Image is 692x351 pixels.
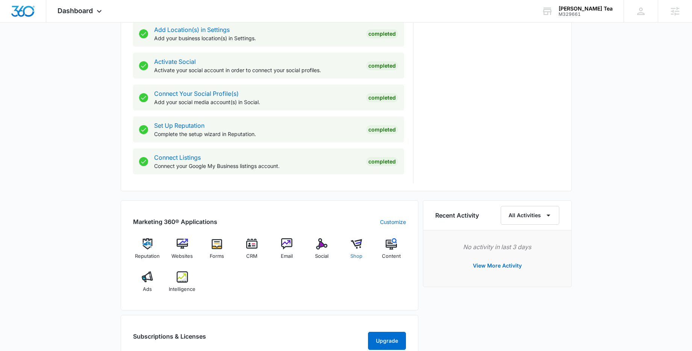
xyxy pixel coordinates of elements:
[154,130,360,138] p: Complete the setup wizard in Reputation.
[168,238,197,265] a: Websites
[154,26,230,33] a: Add Location(s) in Settings
[368,332,406,350] button: Upgrade
[342,238,371,265] a: Shop
[154,154,201,161] a: Connect Listings
[281,253,293,260] span: Email
[435,242,559,251] p: No activity in last 3 days
[559,6,613,12] div: account name
[154,90,239,97] a: Connect Your Social Profile(s)
[382,253,401,260] span: Content
[273,238,301,265] a: Email
[238,238,267,265] a: CRM
[154,58,196,65] a: Activate Social
[154,66,360,74] p: Activate your social account in order to connect your social profiles.
[133,332,206,347] h2: Subscriptions & Licenses
[133,238,162,265] a: Reputation
[133,271,162,298] a: Ads
[377,238,406,265] a: Content
[135,253,160,260] span: Reputation
[169,286,195,293] span: Intelligence
[133,217,217,226] h2: Marketing 360® Applications
[366,157,398,166] div: Completed
[315,253,329,260] span: Social
[154,98,360,106] p: Add your social media account(s) in Social.
[366,93,398,102] div: Completed
[366,29,398,38] div: Completed
[154,34,360,42] p: Add your business location(s) in Settings.
[203,238,232,265] a: Forms
[58,7,93,15] span: Dashboard
[143,286,152,293] span: Ads
[366,61,398,70] div: Completed
[465,257,529,275] button: View More Activity
[350,253,362,260] span: Shop
[246,253,257,260] span: CRM
[559,12,613,17] div: account id
[171,253,193,260] span: Websites
[154,162,360,170] p: Connect your Google My Business listings account.
[307,238,336,265] a: Social
[435,211,479,220] h6: Recent Activity
[168,271,197,298] a: Intelligence
[501,206,559,225] button: All Activities
[154,122,204,129] a: Set Up Reputation
[366,125,398,134] div: Completed
[380,218,406,226] a: Customize
[210,253,224,260] span: Forms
